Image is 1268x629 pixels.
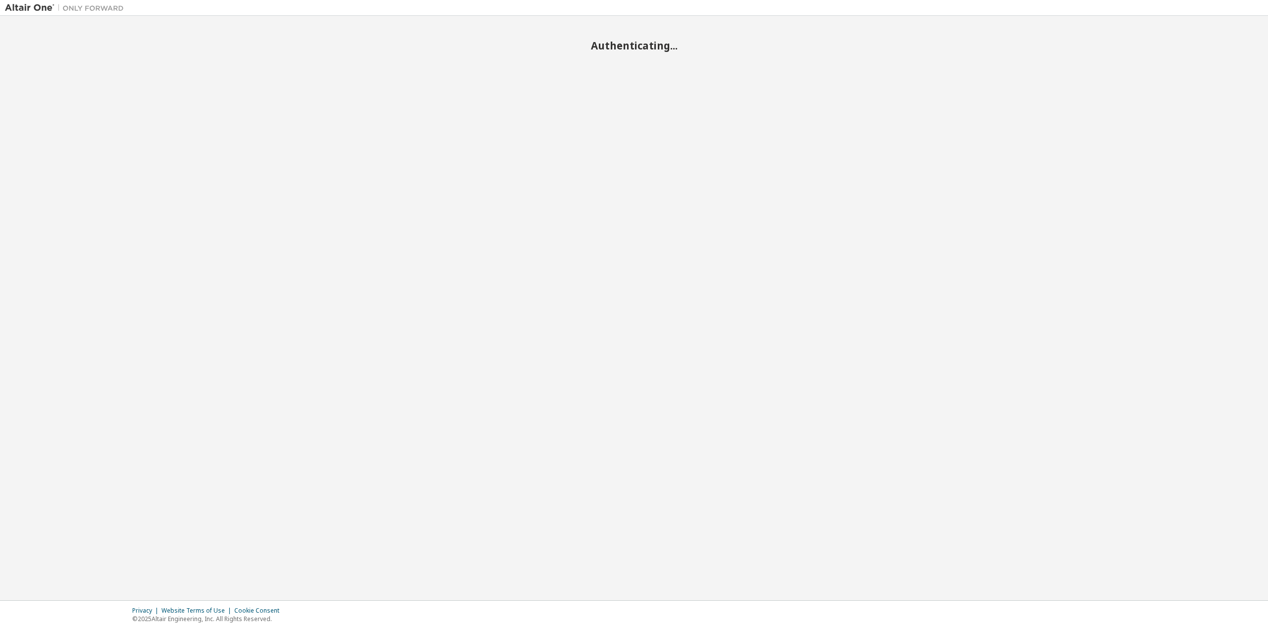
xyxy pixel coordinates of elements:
[5,39,1263,52] h2: Authenticating...
[234,607,285,615] div: Cookie Consent
[132,607,161,615] div: Privacy
[5,3,129,13] img: Altair One
[161,607,234,615] div: Website Terms of Use
[132,615,285,623] p: © 2025 Altair Engineering, Inc. All Rights Reserved.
